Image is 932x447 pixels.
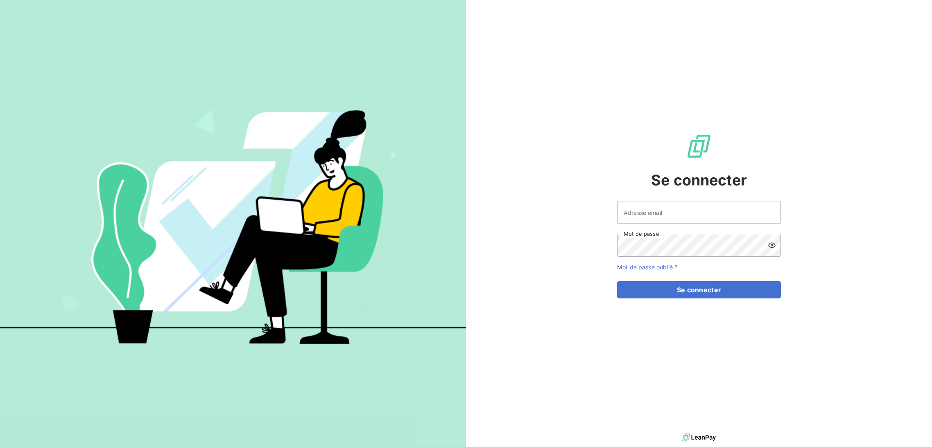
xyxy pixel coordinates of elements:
[682,431,716,444] img: logo
[651,169,747,191] span: Se connecter
[686,133,712,159] img: Logo LeanPay
[617,264,677,271] a: Mot de passe oublié ?
[617,201,781,224] input: placeholder
[617,281,781,298] button: Se connecter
